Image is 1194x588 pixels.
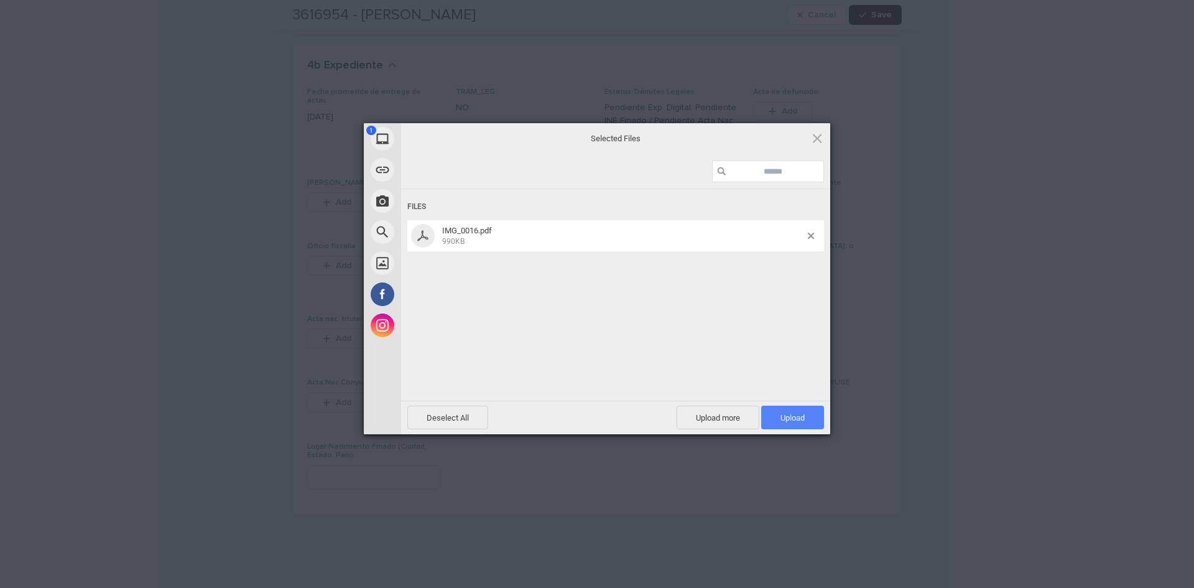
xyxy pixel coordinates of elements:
span: 1 [366,126,376,135]
span: Upload more [677,406,759,429]
span: IMG_0016.pdf [442,226,492,235]
span: Deselect All [407,406,488,429]
div: Files [407,195,824,218]
span: Upload [761,406,824,429]
div: Facebook [364,279,513,310]
div: Link (URL) [364,154,513,185]
div: Instagram [364,310,513,341]
div: Unsplash [364,248,513,279]
div: My Device [364,123,513,154]
span: IMG_0016.pdf [438,226,808,246]
span: Upload [780,413,805,422]
span: Selected Files [491,133,740,144]
span: 990KB [442,237,465,246]
div: Web Search [364,217,513,248]
span: Click here or hit ESC to close picker [810,131,824,145]
div: Take Photo [364,185,513,217]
